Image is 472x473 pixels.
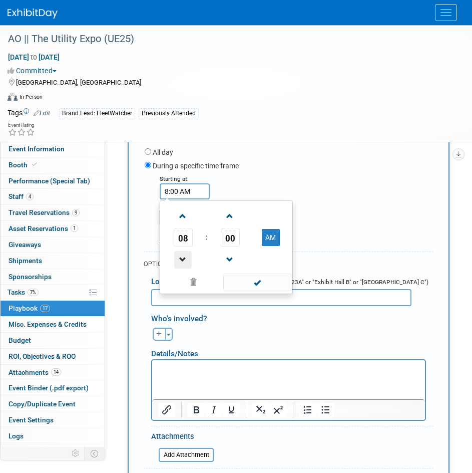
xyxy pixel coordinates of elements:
[9,145,65,153] span: Event Information
[5,30,452,48] div: AO || The Utility Expo (UE25)
[8,9,58,19] img: ExhibitDay
[151,277,181,286] span: Location
[160,183,210,199] input: Start Time
[1,317,105,332] a: Misc. Expenses & Credits
[9,416,54,424] span: Event Settings
[262,229,280,246] button: AM
[204,228,209,247] td: :
[139,108,199,119] div: Previously Attended
[188,403,205,417] button: Bold
[151,309,433,325] div: Who's involved?
[8,288,39,296] span: Tasks
[223,403,240,417] button: Underline
[26,193,34,200] span: 4
[1,412,105,428] a: Event Settings
[1,333,105,348] a: Budget
[160,175,189,182] small: Starting at:
[221,203,240,228] a: Increment Minute
[29,53,39,61] span: to
[1,253,105,269] a: Shipments
[1,301,105,316] a: Playbook17
[9,432,24,440] span: Logs
[1,189,105,204] a: Staff4
[85,447,105,460] td: Toggle Event Tabs
[9,304,50,312] span: Playbook
[174,247,193,272] a: Decrement Hour
[205,403,222,417] button: Italic
[174,203,193,228] a: Increment Hour
[1,237,105,253] a: Giveaways
[153,147,173,157] label: All day
[8,108,50,119] td: Tags
[252,403,269,417] button: Subscript
[1,221,105,237] a: Asset Reservations1
[9,161,39,169] span: Booth
[1,380,105,396] a: Event Binder (.pdf export)
[270,403,287,417] button: Superscript
[158,403,175,417] button: Insert/edit link
[67,447,85,460] td: Personalize Event Tab Strip
[16,79,141,86] span: [GEOGRAPHIC_DATA], [GEOGRAPHIC_DATA]
[9,257,42,265] span: Shipments
[1,428,105,444] a: Logs
[8,53,60,62] span: [DATE] [DATE]
[1,285,105,300] a: Tasks7%
[9,192,34,200] span: Staff
[1,269,105,285] a: Sponsorships
[8,123,35,128] div: Event Rating
[9,400,76,408] span: Copy/Duplicate Event
[152,360,425,399] iframe: Rich Text Area
[144,260,433,269] div: OPTIONAL DETAILS:
[435,4,457,21] button: Menu
[151,341,426,359] div: Details/Notes
[153,161,239,171] label: During a specific time frame
[9,224,78,232] span: Asset Reservations
[40,305,50,312] span: 17
[72,209,80,216] span: 9
[1,173,105,189] a: Performance (Special Tab)
[19,93,43,101] div: In-Person
[9,336,31,344] span: Budget
[71,224,78,232] span: 1
[162,276,224,290] a: Clear selection
[221,228,240,247] span: Pick Minute
[1,157,105,173] a: Booth
[59,108,135,119] div: Brand Lead: FleetWatcher
[1,141,105,157] a: Event Information
[9,208,80,216] span: Travel Reservations
[32,162,37,167] i: Booth reservation complete
[1,365,105,380] a: Attachments14
[183,279,428,286] span: (e.g. "Exhibit Booth" or "Meeting Room 123A" or "Exhibit Hall B" or "[GEOGRAPHIC_DATA] C")
[9,368,61,376] span: Attachments
[174,228,193,247] span: Pick Hour
[223,276,292,290] a: Done
[151,431,214,444] div: Attachments
[9,384,89,392] span: Event Binder (.pdf export)
[9,177,90,185] span: Performance (Special Tab)
[9,273,52,281] span: Sponsorships
[1,349,105,364] a: ROI, Objectives & ROO
[317,403,334,417] button: Bullet list
[1,396,105,412] a: Copy/Duplicate Event
[9,352,76,360] span: ROI, Objectives & ROO
[34,110,50,117] a: Edit
[1,205,105,220] a: Travel Reservations9
[299,403,316,417] button: Numbered list
[51,368,61,376] span: 14
[28,289,39,296] span: 7%
[9,320,87,328] span: Misc. Expenses & Credits
[8,66,61,76] button: Committed
[221,247,240,272] a: Decrement Minute
[9,241,41,249] span: Giveaways
[8,93,18,101] img: Format-Inperson.png
[8,91,459,106] div: Event Format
